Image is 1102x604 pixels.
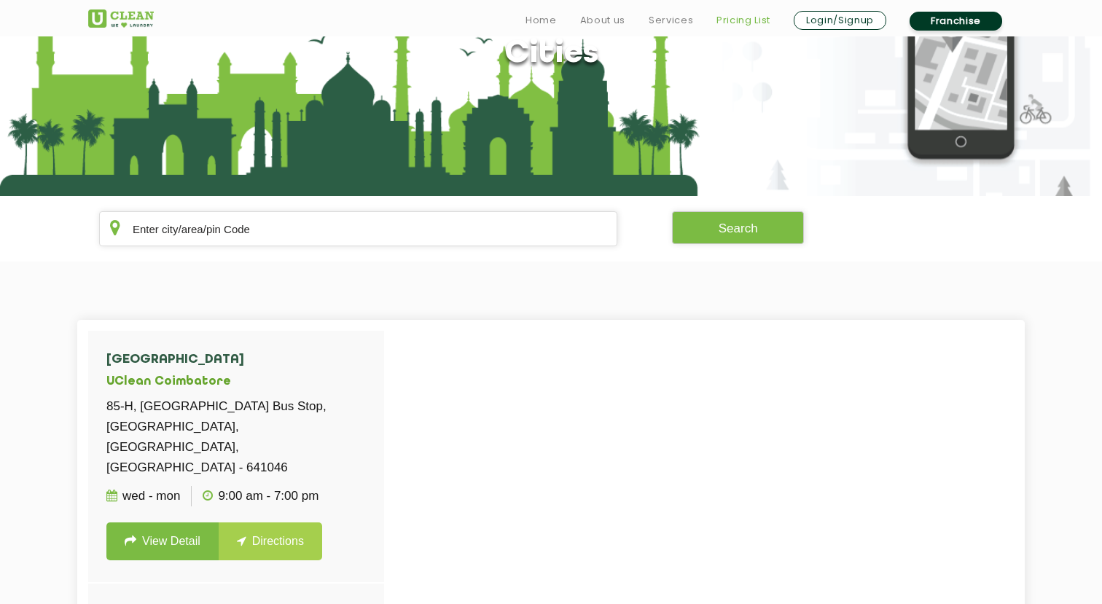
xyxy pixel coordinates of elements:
[106,396,366,478] p: 85-H, [GEOGRAPHIC_DATA] Bus Stop, [GEOGRAPHIC_DATA], [GEOGRAPHIC_DATA], [GEOGRAPHIC_DATA] - 641046
[203,486,319,506] p: 9:00 AM - 7:00 PM
[106,486,180,506] p: Wed - Mon
[716,12,770,29] a: Pricing List
[910,12,1002,31] a: Franchise
[672,211,805,244] button: Search
[580,12,625,29] a: About us
[504,36,598,73] h1: Cities
[106,522,219,560] a: View Detail
[106,353,366,367] h4: [GEOGRAPHIC_DATA]
[649,12,693,29] a: Services
[88,9,154,28] img: UClean Laundry and Dry Cleaning
[99,211,617,246] input: Enter city/area/pin Code
[794,11,886,30] a: Login/Signup
[219,522,322,560] a: Directions
[106,375,366,389] h5: UClean Coimbatore
[525,12,557,29] a: Home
